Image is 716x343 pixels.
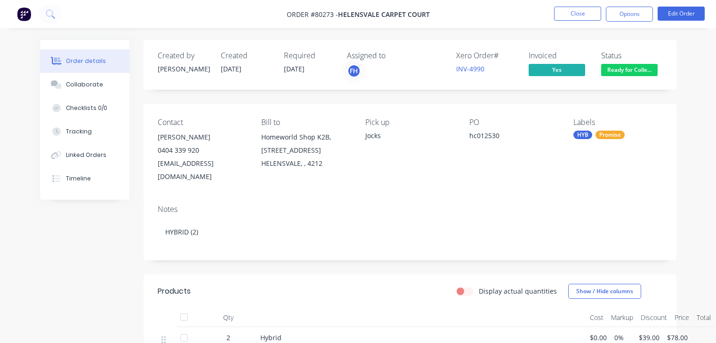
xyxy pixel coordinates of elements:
label: Display actual quantities [479,286,557,296]
div: PO [469,118,558,127]
div: HYB [573,131,592,139]
div: [PERSON_NAME] [158,131,247,144]
button: FH [347,64,361,78]
div: Created by [158,51,209,60]
span: Order #80273 - [287,10,338,19]
div: Jocks [365,131,454,140]
div: hc012530 [469,131,558,144]
div: Products [158,286,191,297]
div: Qty [200,308,257,327]
img: Factory [17,7,31,21]
span: $78.00 [667,333,688,343]
span: [DATE] [221,64,241,73]
div: [EMAIL_ADDRESS][DOMAIN_NAME] [158,157,247,183]
div: Pick up [365,118,454,127]
div: Tracking [66,127,92,136]
div: Order details [66,57,106,65]
button: Collaborate [40,73,129,96]
div: [PERSON_NAME] [158,64,209,74]
span: Helensvale Carpet Court [338,10,430,19]
div: HELENSVALE, , 4212 [261,157,350,170]
div: Status [601,51,662,60]
div: HYBRID (2) [158,218,662,246]
div: Collaborate [66,80,103,89]
div: 0404 339 920 [158,144,247,157]
div: Checklists 0/0 [66,104,107,112]
a: INV-4990 [456,64,484,73]
div: Bill to [261,118,350,127]
div: Markup [607,308,637,327]
div: Homeworld Shop K2B, [STREET_ADDRESS] [261,131,350,157]
span: Ready for Colle... [601,64,658,76]
button: Options [606,7,653,22]
button: Timeline [40,167,129,190]
div: Notes [158,205,662,214]
div: Contact [158,118,247,127]
div: Cost [586,308,607,327]
span: $0.00 [590,333,607,343]
div: Required [284,51,336,60]
button: Linked Orders [40,143,129,167]
div: Created [221,51,273,60]
div: Assigned to [347,51,441,60]
span: 0% [614,333,624,343]
div: Invoiced [529,51,590,60]
div: Promise [595,131,625,139]
span: Hybrid [260,333,282,342]
span: [DATE] [284,64,305,73]
button: Order details [40,49,129,73]
button: Show / Hide columns [568,284,641,299]
div: Linked Orders [66,151,106,159]
span: Yes [529,64,585,76]
div: Labels [573,118,662,127]
div: Timeline [66,174,91,183]
div: [PERSON_NAME]0404 339 920[EMAIL_ADDRESS][DOMAIN_NAME] [158,131,247,183]
button: Ready for Colle... [601,64,658,78]
div: Homeworld Shop K2B, [STREET_ADDRESS]HELENSVALE, , 4212 [261,131,350,170]
div: Price [671,308,693,327]
button: Edit Order [658,7,705,21]
div: Total [693,308,715,327]
button: Close [554,7,601,21]
span: $39.00 [639,333,660,343]
div: Discount [637,308,671,327]
div: Xero Order # [456,51,517,60]
button: Checklists 0/0 [40,96,129,120]
button: Tracking [40,120,129,143]
span: 2 [226,333,230,343]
